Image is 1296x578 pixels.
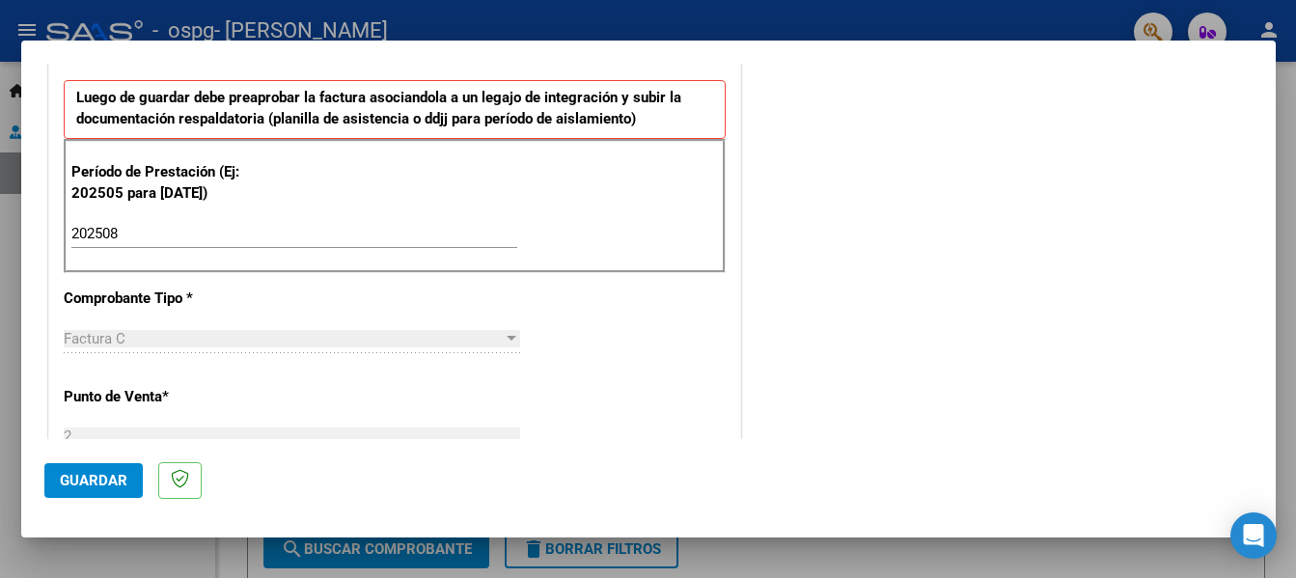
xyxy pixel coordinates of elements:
p: Comprobante Tipo * [64,288,262,310]
button: Guardar [44,463,143,498]
p: Punto de Venta [64,386,262,408]
span: Guardar [60,472,127,489]
strong: Luego de guardar debe preaprobar la factura asociandola a un legajo de integración y subir la doc... [76,89,681,128]
div: Open Intercom Messenger [1230,512,1277,559]
span: Factura C [64,330,125,347]
p: Período de Prestación (Ej: 202505 para [DATE]) [71,161,265,205]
